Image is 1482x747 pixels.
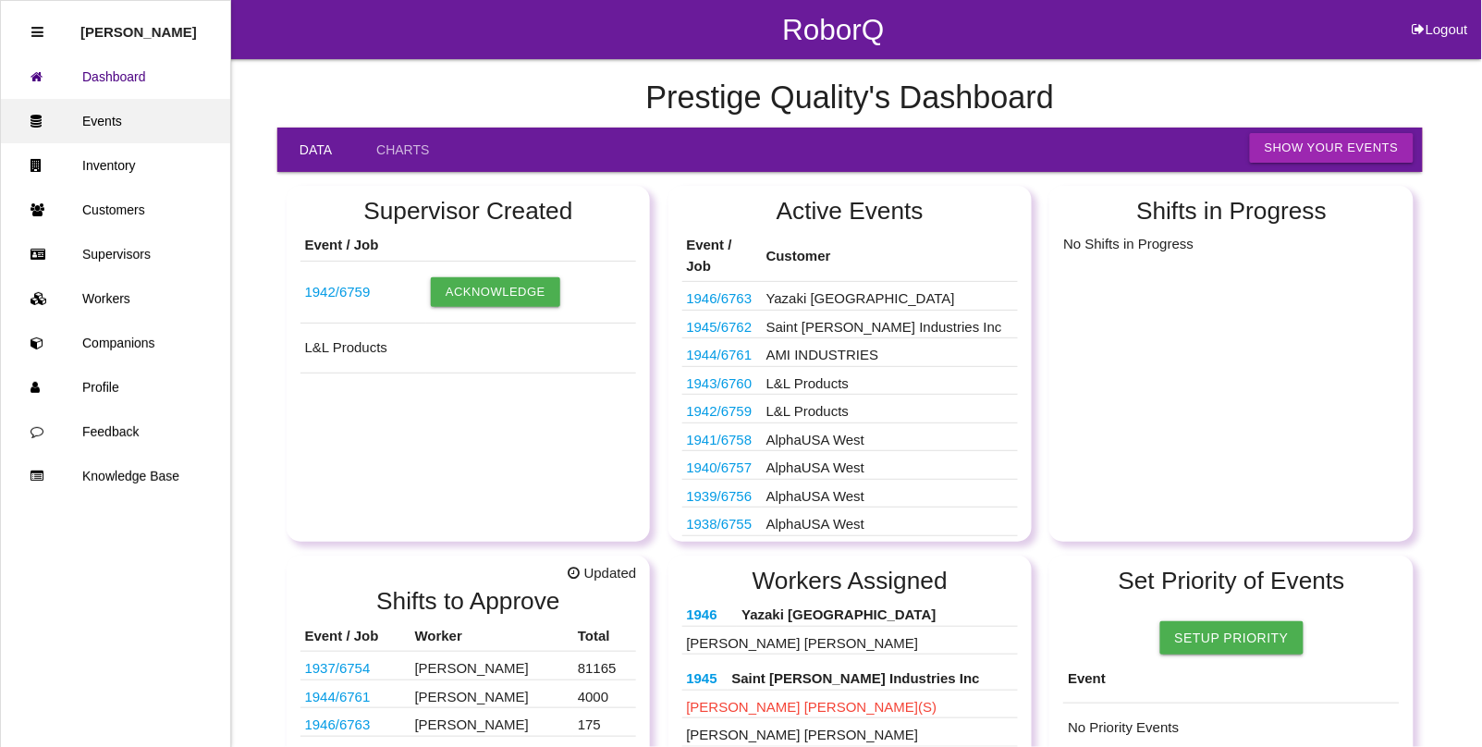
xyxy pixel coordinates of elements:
[687,347,753,362] a: 1944/6761
[300,680,637,708] tr: 21018663
[737,600,1018,626] th: Yazaki [GEOGRAPHIC_DATA]
[1,321,230,365] a: Companions
[410,621,573,652] th: Worker
[762,338,1019,367] td: AMI INDUSTRIES
[687,375,753,391] a: 1943/6760
[682,690,1019,718] td: [PERSON_NAME] [PERSON_NAME] (S)
[682,230,762,282] th: Event / Job
[1,454,230,498] a: Knowledge Base
[682,568,1019,594] h2: Workers Assigned
[305,716,371,732] a: 1946/6763
[682,366,762,395] td: 68545120AD/121AD (537369 537371)
[1,232,230,276] a: Supervisors
[300,652,637,680] tr: K9250H
[1,410,230,454] a: Feedback
[1160,621,1304,655] a: Setup Priority
[1250,133,1414,163] button: Show Your Events
[687,432,753,447] a: 1941/6758
[728,664,1019,690] th: Saint [PERSON_NAME] Industries Inc
[682,600,738,626] th: L1M8 10C666 GF
[300,230,426,261] th: Event / Job
[682,508,762,536] td: BA1194-02
[300,198,637,225] h2: Supervisor Created
[762,395,1019,423] td: L&L Products
[410,652,573,680] td: [PERSON_NAME]
[1,276,230,321] a: Workers
[305,689,371,704] a: 1944/6761
[1063,655,1400,704] th: Event
[762,310,1019,338] td: Saint [PERSON_NAME] Industries Inc
[1063,198,1400,225] h2: Shifts in Progress
[682,626,1019,655] td: [PERSON_NAME] [PERSON_NAME]
[682,451,762,480] td: K13360
[682,338,762,367] td: 21018663
[569,563,637,584] span: Updated
[687,403,753,419] a: 1942/6759
[682,535,762,564] td: K9250H
[277,80,1423,116] h4: Prestige Quality 's Dashboard
[762,282,1019,311] td: Yazaki [GEOGRAPHIC_DATA]
[762,230,1019,282] th: Customer
[1,188,230,232] a: Customers
[682,310,762,338] td: 68375451AE/50AE, 68483789AE,88AE
[682,422,762,451] td: S1873
[300,324,637,373] td: L&L Products
[687,459,753,475] a: 1940/6757
[277,128,354,172] a: Data
[305,660,371,676] a: 1937/6754
[762,508,1019,536] td: AlphaUSA West
[682,718,1019,747] td: [PERSON_NAME] [PERSON_NAME]
[573,708,636,737] td: 175
[300,621,410,652] th: Event / Job
[1,99,230,143] a: Events
[573,652,636,680] td: 81165
[687,290,753,306] a: 1946/6763
[300,261,426,323] td: 68232622AC-B
[80,10,197,40] p: Rosie Blandino
[687,516,753,532] a: 1938/6755
[1063,568,1400,594] h2: Set Priority of Events
[1,365,230,410] a: Profile
[682,479,762,508] td: S2050-00
[682,395,762,423] td: 68232622AC-B
[31,10,43,55] div: Close
[410,708,573,737] td: [PERSON_NAME]
[431,277,560,307] button: Acknowledge
[682,198,1019,225] h2: Active Events
[300,708,637,737] tr: L1M8 10C666 GF
[687,488,753,504] a: 1939/6756
[762,366,1019,395] td: L&L Products
[1063,230,1400,254] p: No Shifts in Progress
[1,143,230,188] a: Inventory
[687,606,717,622] a: 1946
[762,451,1019,480] td: AlphaUSA West
[573,621,636,652] th: Total
[687,670,717,686] a: 1945
[573,680,636,708] td: 4000
[300,588,637,615] h2: Shifts to Approve
[410,680,573,708] td: [PERSON_NAME]
[1,55,230,99] a: Dashboard
[354,128,451,172] a: Charts
[682,664,728,690] th: 68375451AE/50AE, 68483789AE,88AE
[682,282,762,311] td: L1M8 10C666 GF
[762,535,1019,564] td: AlphaUSA West
[762,422,1019,451] td: AlphaUSA West
[687,319,753,335] a: 1945/6762
[762,479,1019,508] td: AlphaUSA West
